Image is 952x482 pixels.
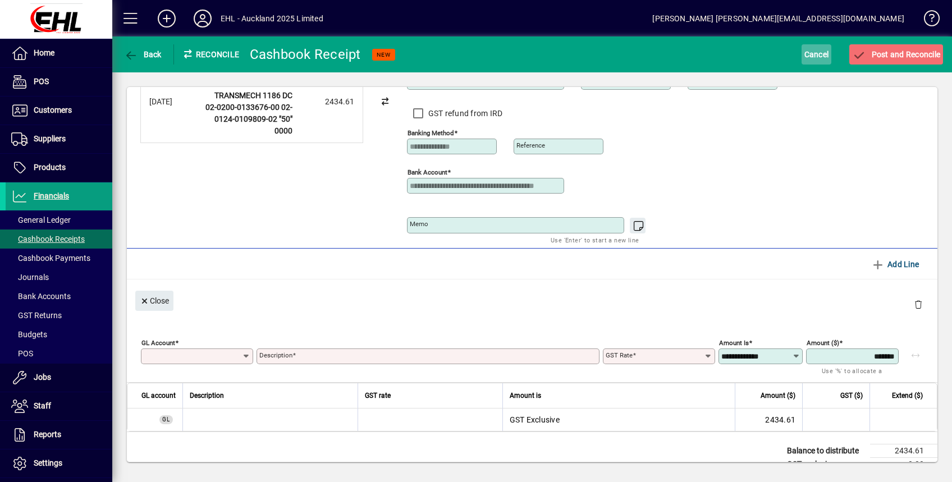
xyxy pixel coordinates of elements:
span: Amount ($) [761,389,795,402]
span: Customers [34,105,72,114]
mat-hint: Use 'Enter' to start a new line [551,233,639,246]
a: POS [6,68,112,96]
a: General Ledger [6,210,112,229]
span: GL [162,416,170,423]
button: Post and Reconcile [849,44,943,65]
span: Cancel [804,45,829,63]
span: GST rate [365,389,391,402]
a: Reports [6,421,112,449]
mat-label: Amount ($) [807,339,839,347]
a: Bank Accounts [6,287,112,306]
a: Staff [6,392,112,420]
div: [PERSON_NAME] [PERSON_NAME][EMAIL_ADDRESS][DOMAIN_NAME] [652,10,904,27]
button: Close [135,291,173,311]
label: GST refund from IRD [426,108,503,119]
app-page-header-button: Close [132,295,176,305]
a: Settings [6,449,112,478]
span: Budgets [11,330,47,339]
span: Financials [34,191,69,200]
td: GST exclusive [781,458,870,471]
span: Description [190,389,224,402]
a: Budgets [6,325,112,344]
button: Add [149,8,185,29]
div: EHL - Auckland 2025 Limited [221,10,323,27]
button: Cancel [802,44,832,65]
div: [DATE] [149,96,194,108]
div: 2434.61 [298,96,354,108]
span: General Ledger [11,215,71,224]
td: Balance to distribute [781,444,870,458]
div: Cashbook Receipt [250,45,361,63]
a: Cashbook Receipts [6,229,112,249]
mat-hint: Use '%' to allocate a percentage [822,364,890,388]
td: 0.00 [870,458,937,471]
span: Amount is [510,389,541,402]
span: GL account [141,389,176,402]
a: Suppliers [6,125,112,153]
span: Staff [34,401,51,410]
a: Jobs [6,364,112,392]
span: Post and Reconcile [852,50,940,59]
span: Close [140,292,169,310]
td: 2434.61 [870,444,937,458]
button: Profile [185,8,221,29]
span: Reports [34,430,61,439]
mat-label: Bank Account [408,168,447,176]
a: Journals [6,268,112,287]
mat-label: Amount is [719,339,749,347]
span: GST Returns [11,311,62,320]
span: GST ($) [840,389,863,402]
span: Home [34,48,54,57]
a: Home [6,39,112,67]
td: 2434.61 [735,408,802,431]
span: POS [11,349,33,358]
app-page-header-button: Delete [905,299,932,309]
span: Back [124,50,162,59]
button: Back [121,44,164,65]
button: Delete [905,291,932,318]
mat-label: Banking method [408,129,454,137]
mat-label: Memo [410,220,428,228]
span: Bank Accounts [11,292,71,301]
span: Suppliers [34,134,66,143]
span: Journals [11,273,49,282]
span: POS [34,77,49,86]
span: Jobs [34,373,51,382]
span: Extend ($) [892,389,923,402]
mat-label: GST rate [606,351,633,359]
span: Cashbook Receipts [11,235,85,244]
div: Reconcile [174,45,241,63]
app-page-header-button: Back [112,44,174,65]
span: Products [34,163,66,172]
a: Products [6,154,112,182]
span: Cashbook Payments [11,254,90,263]
mat-label: Description [259,351,292,359]
span: Settings [34,458,62,467]
td: GST Exclusive [502,408,735,431]
a: POS [6,344,112,363]
a: Customers [6,97,112,125]
mat-label: GL Account [141,339,175,347]
mat-label: Reference [516,141,545,149]
a: Knowledge Base [916,2,938,39]
span: NEW [377,51,391,58]
a: Cashbook Payments [6,249,112,268]
a: GST Returns [6,306,112,325]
